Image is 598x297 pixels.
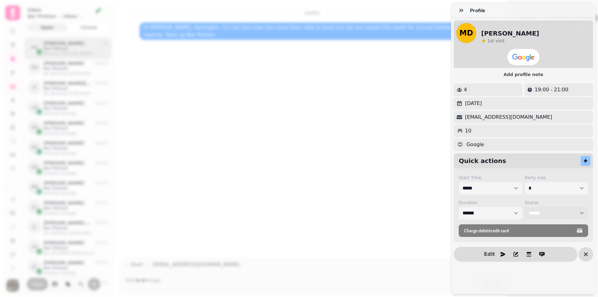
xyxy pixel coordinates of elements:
[467,141,484,148] p: Google
[465,113,552,121] p: [EMAIL_ADDRESS][DOMAIN_NAME]
[486,252,493,257] span: Edit
[464,228,575,233] span: Charge debit/credit card
[458,141,463,148] p: 😊
[459,29,473,37] span: MD
[490,38,496,43] span: st
[459,175,522,181] label: Start Time
[459,156,506,165] h2: Quick actions
[470,7,488,14] h3: Profile
[459,199,522,206] label: Duration
[487,38,505,44] p: visit
[461,72,586,77] span: Add profile note
[459,224,588,237] button: Charge debit/credit card
[487,38,490,43] span: 1
[525,199,588,206] label: Status
[525,175,588,181] label: Party size
[465,100,482,107] p: [DATE]
[465,127,471,135] p: 10
[483,248,496,261] button: Edit
[456,70,591,79] button: Add profile note
[481,29,539,38] h2: [PERSON_NAME]
[464,86,467,93] p: 4
[535,86,568,93] p: 19:00 - 21:00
